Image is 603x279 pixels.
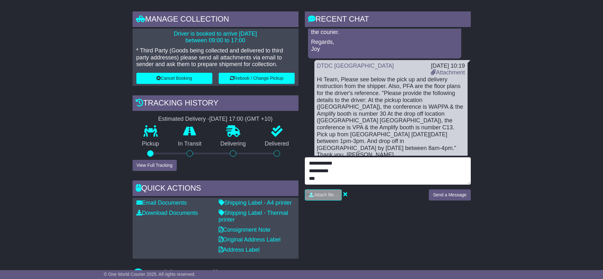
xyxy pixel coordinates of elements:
[133,95,298,112] div: Tracking history
[136,200,187,206] a: Email Documents
[311,22,458,36] p: This is noted. We will forward this delivery instruction to the courier.
[255,140,298,147] p: Delivered
[431,69,465,76] a: Attachment
[219,236,281,243] a: Original Address Label
[136,210,198,216] a: Download Documents
[209,116,273,123] div: [DATE] 17:00 (GMT +10)
[168,140,211,147] p: In Transit
[133,116,298,123] div: Estimated Delivery -
[104,272,195,277] span: © One World Courier 2025. All rights reserved.
[219,227,271,233] a: Consignment Note
[136,31,295,44] p: Driver is booked to arrive [DATE] between 09:00 to 17:00
[219,73,295,84] button: Rebook / Change Pickup
[219,200,292,206] a: Shipping Label - A4 printer
[219,210,288,223] a: Shipping Label - Thermal printer
[305,11,471,29] div: RECENT CHAT
[317,63,394,69] a: DTDC [GEOGRAPHIC_DATA]
[133,160,177,171] button: View Full Tracking
[136,73,212,84] button: Cancel Booking
[133,140,169,147] p: Pickup
[211,140,256,147] p: Delivering
[219,247,260,253] a: Address Label
[431,63,465,70] div: [DATE] 10:19
[311,39,458,52] p: Regards, Joy
[133,11,298,29] div: Manage collection
[317,76,465,159] div: Hi Team, Please see below the pick up and delivery instruction from the shipper. Also, PFA are th...
[429,189,470,201] button: Send a Message
[133,180,298,198] div: Quick Actions
[136,47,295,68] p: * Third Party (Goods being collected and delivered to third party addresses) please send all atta...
